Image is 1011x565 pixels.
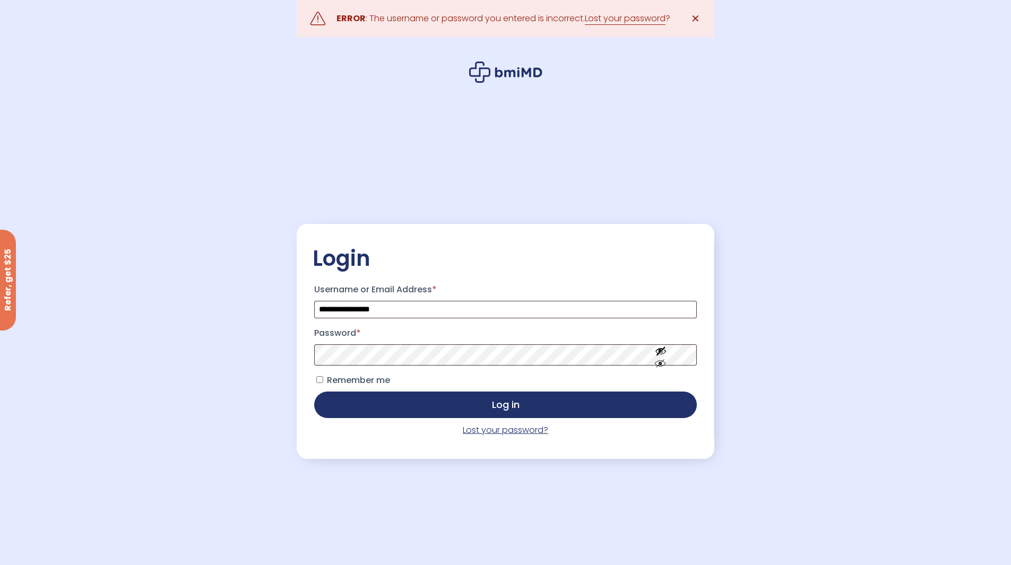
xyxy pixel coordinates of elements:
h2: Login [313,245,698,272]
a: ✕ [685,8,706,29]
span: Remember me [327,374,390,386]
strong: ERROR [336,12,366,24]
a: Lost your password? [463,424,548,436]
button: Log in [314,392,696,418]
input: Remember me [316,376,323,383]
div: : The username or password you entered is incorrect. ? [336,11,670,26]
button: Show password [631,336,690,373]
label: Password [314,325,696,342]
a: Lost your password [585,12,666,25]
label: Username or Email Address [314,281,696,298]
span: ✕ [691,11,700,26]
